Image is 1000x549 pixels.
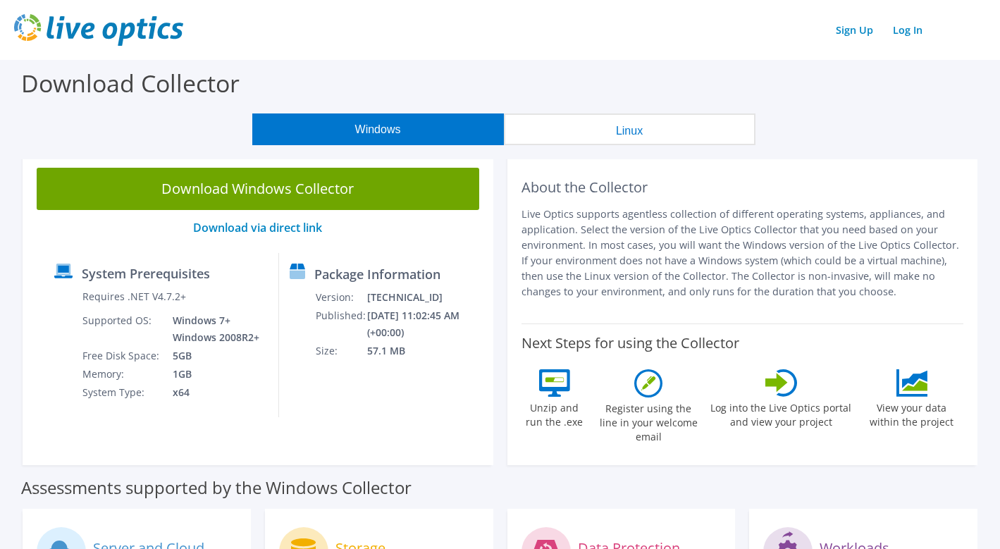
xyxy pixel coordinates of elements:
[82,365,162,383] td: Memory:
[162,347,262,365] td: 5GB
[886,20,930,40] a: Log In
[366,307,486,342] td: [DATE] 11:02:45 AM (+00:00)
[21,67,240,99] label: Download Collector
[82,290,186,304] label: Requires .NET V4.7.2+
[162,383,262,402] td: x64
[504,113,755,145] button: Linux
[521,179,964,196] h2: About the Collector
[315,307,366,342] td: Published:
[14,14,183,46] img: live_optics_svg.svg
[82,383,162,402] td: System Type:
[162,311,262,347] td: Windows 7+ Windows 2008R2+
[82,347,162,365] td: Free Disk Space:
[82,266,210,280] label: System Prerequisites
[252,113,504,145] button: Windows
[366,288,486,307] td: [TECHNICAL_ID]
[521,335,739,352] label: Next Steps for using the Collector
[162,365,262,383] td: 1GB
[521,206,964,300] p: Live Optics supports agentless collection of different operating systems, appliances, and applica...
[710,397,852,429] label: Log into the Live Optics portal and view your project
[82,311,162,347] td: Supported OS:
[522,397,587,429] label: Unzip and run the .exe
[314,267,440,281] label: Package Information
[315,288,366,307] td: Version:
[861,397,963,429] label: View your data within the project
[37,168,479,210] a: Download Windows Collector
[193,220,322,235] a: Download via direct link
[315,342,366,360] td: Size:
[366,342,486,360] td: 57.1 MB
[829,20,880,40] a: Sign Up
[21,481,412,495] label: Assessments supported by the Windows Collector
[595,397,701,444] label: Register using the line in your welcome email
